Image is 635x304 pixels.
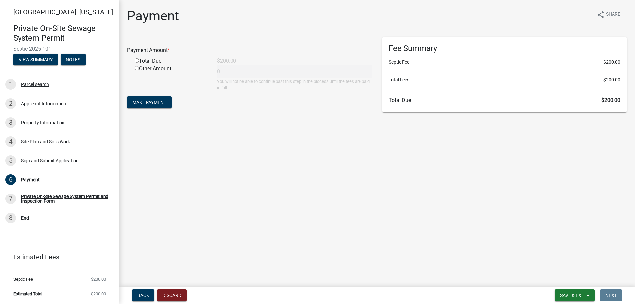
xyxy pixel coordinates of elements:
[21,120,64,125] div: Property Information
[13,57,58,63] wm-modal-confirm: Summary
[5,117,16,128] div: 3
[555,289,595,301] button: Save & Exit
[91,292,106,296] span: $200.00
[389,76,620,83] li: Total Fees
[157,289,187,301] button: Discard
[127,96,172,108] button: Make Payment
[603,76,620,83] span: $200.00
[606,11,620,19] span: Share
[13,8,113,16] span: [GEOGRAPHIC_DATA], [US_STATE]
[137,293,149,298] span: Back
[21,194,108,203] div: Private On-Site Sewage System Permit and Inspection Form
[130,65,212,91] div: Other Amount
[127,8,179,24] h1: Payment
[5,136,16,147] div: 4
[5,174,16,185] div: 6
[601,97,620,103] span: $200.00
[389,59,620,65] li: Septic Fee
[13,277,33,281] span: Septic Fee
[5,194,16,204] div: 7
[91,277,106,281] span: $200.00
[61,54,86,65] button: Notes
[21,139,70,144] div: Site Plan and Soils Work
[13,292,42,296] span: Estimated Total
[5,98,16,109] div: 2
[597,11,605,19] i: share
[21,82,49,87] div: Parcel search
[61,57,86,63] wm-modal-confirm: Notes
[5,250,108,264] a: Estimated Fees
[5,79,16,90] div: 1
[132,100,166,105] span: Make Payment
[13,46,106,52] span: Septic-2025-101
[13,54,58,65] button: View Summary
[389,97,620,103] h6: Total Due
[560,293,585,298] span: Save & Exit
[21,158,79,163] div: Sign and Submit Application
[130,57,212,65] div: Total Due
[591,8,626,21] button: shareShare
[389,44,620,53] h6: Fee Summary
[13,24,114,43] h4: Private On-Site Sewage System Permit
[5,213,16,223] div: 8
[132,289,154,301] button: Back
[605,293,617,298] span: Next
[21,101,66,106] div: Applicant Information
[21,216,29,220] div: End
[600,289,622,301] button: Next
[122,46,377,54] div: Payment Amount
[603,59,620,65] span: $200.00
[5,155,16,166] div: 5
[21,177,40,182] div: Payment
